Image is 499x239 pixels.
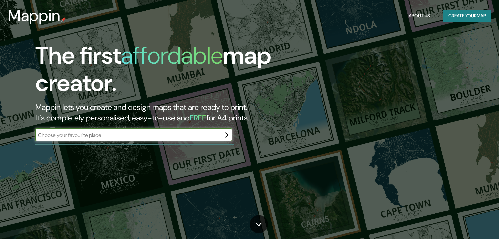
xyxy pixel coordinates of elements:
img: mappin-pin [61,17,66,22]
h1: The first map creator. [35,42,285,102]
h3: Mappin [8,7,61,25]
button: About Us [406,10,433,22]
h2: Mappin lets you create and design maps that are ready to print. It's completely personalised, eas... [35,102,285,123]
h1: affordable [121,40,223,71]
button: Create yourmap [443,10,491,22]
input: Choose your favourite place [35,131,219,139]
h5: FREE [190,113,206,123]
